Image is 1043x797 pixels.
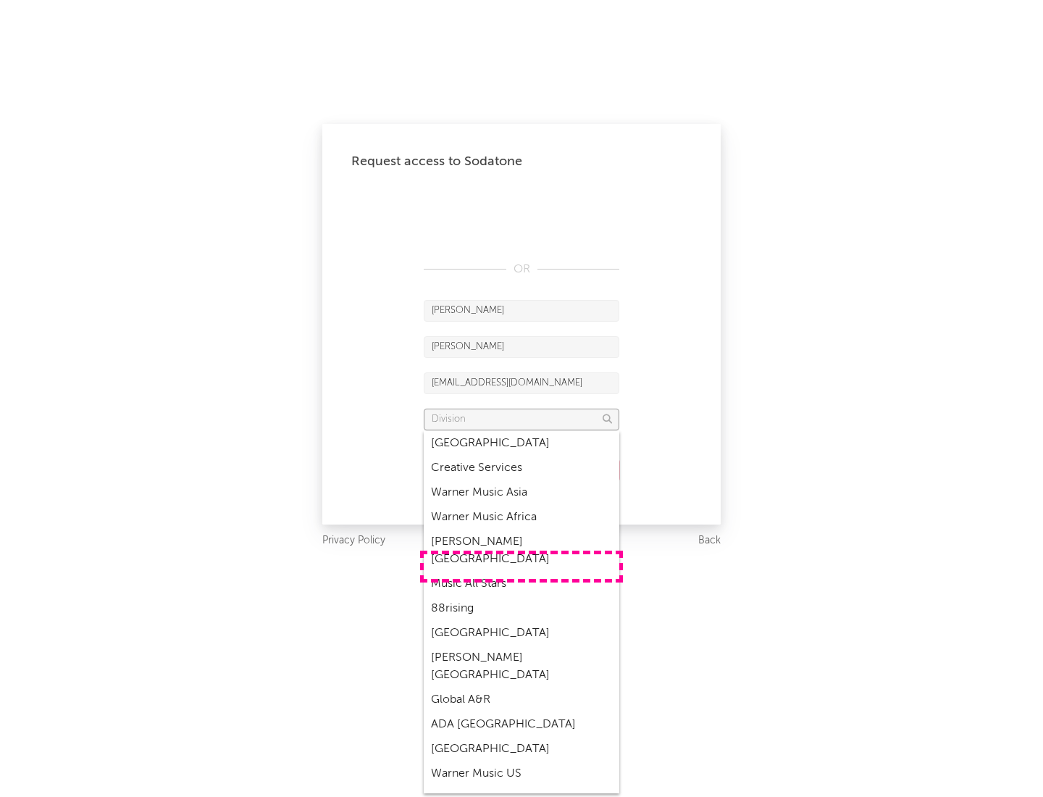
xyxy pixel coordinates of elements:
[424,372,619,394] input: Email
[424,530,619,572] div: [PERSON_NAME] [GEOGRAPHIC_DATA]
[424,431,619,456] div: [GEOGRAPHIC_DATA]
[424,688,619,712] div: Global A&R
[424,572,619,596] div: Music All Stars
[698,532,721,550] a: Back
[424,409,619,430] input: Division
[424,621,619,646] div: [GEOGRAPHIC_DATA]
[424,596,619,621] div: 88rising
[424,712,619,737] div: ADA [GEOGRAPHIC_DATA]
[424,505,619,530] div: Warner Music Africa
[322,532,385,550] a: Privacy Policy
[424,261,619,278] div: OR
[351,153,692,170] div: Request access to Sodatone
[424,761,619,786] div: Warner Music US
[424,456,619,480] div: Creative Services
[424,300,619,322] input: First Name
[424,737,619,761] div: [GEOGRAPHIC_DATA]
[424,646,619,688] div: [PERSON_NAME] [GEOGRAPHIC_DATA]
[424,480,619,505] div: Warner Music Asia
[424,336,619,358] input: Last Name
